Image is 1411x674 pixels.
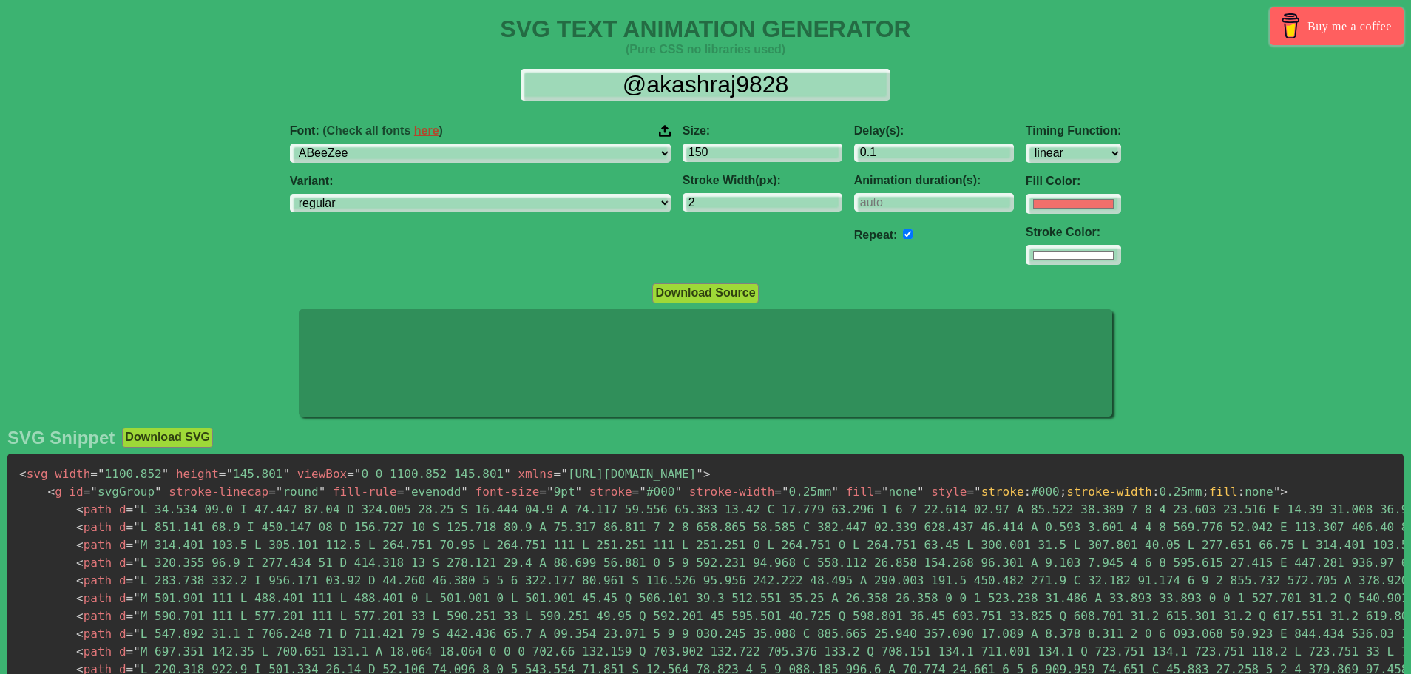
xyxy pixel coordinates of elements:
[119,520,126,534] span: d
[1307,13,1392,39] span: Buy me a coffee
[126,591,134,605] span: =
[1209,485,1238,499] span: fill
[874,485,882,499] span: =
[133,502,141,516] span: "
[703,467,711,481] span: >
[276,485,283,499] span: "
[539,485,547,499] span: =
[7,428,115,448] h2: SVG Snippet
[404,485,411,499] span: "
[133,609,141,623] span: "
[76,573,84,587] span: <
[126,609,134,623] span: =
[133,520,141,534] span: "
[1066,485,1152,499] span: stroke-width
[119,591,126,605] span: d
[347,467,354,481] span: =
[169,485,268,499] span: stroke-linecap
[931,485,967,499] span: style
[639,485,646,499] span: "
[846,485,875,499] span: fill
[683,174,842,187] label: Stroke Width(px):
[126,627,134,641] span: =
[76,591,84,605] span: <
[126,644,134,658] span: =
[119,644,126,658] span: d
[126,502,134,516] span: =
[683,124,842,138] label: Size:
[119,627,126,641] span: d
[76,609,84,623] span: <
[76,538,84,552] span: <
[76,627,84,641] span: <
[683,193,842,212] input: 2px
[774,485,839,499] span: 0.25mm
[1026,175,1121,188] label: Fill Color:
[1278,13,1304,38] img: Buy me a coffee
[119,573,126,587] span: d
[1273,485,1281,499] span: "
[554,467,561,481] span: =
[782,485,789,499] span: "
[126,573,134,587] span: =
[90,467,169,481] span: 1100.852
[1238,485,1245,499] span: :
[333,485,397,499] span: fill-rule
[561,467,568,481] span: "
[659,124,671,138] img: Upload your font
[76,520,112,534] span: path
[521,69,890,101] input: Input Text Here
[268,485,276,499] span: =
[19,467,27,481] span: <
[476,485,540,499] span: font-size
[518,467,553,481] span: xmlns
[504,467,511,481] span: "
[122,428,213,447] button: Download SVG
[854,124,1014,138] label: Delay(s):
[176,467,219,481] span: height
[84,485,162,499] span: svgGroup
[55,467,90,481] span: width
[874,485,924,499] span: none
[119,556,126,570] span: d
[683,144,842,162] input: 100
[1202,485,1209,499] span: ;
[133,627,141,641] span: "
[917,485,924,499] span: "
[1280,485,1288,499] span: >
[674,485,682,499] span: "
[319,485,326,499] span: "
[133,591,141,605] span: "
[854,193,1014,212] input: auto
[76,627,112,641] span: path
[397,485,468,499] span: evenodd
[76,644,84,658] span: <
[268,485,325,499] span: round
[831,485,839,499] span: "
[547,485,554,499] span: "
[126,520,134,534] span: =
[98,467,105,481] span: "
[554,467,703,481] span: [URL][DOMAIN_NAME]
[774,485,782,499] span: =
[76,591,112,605] span: path
[219,467,290,481] span: 145.801
[219,467,226,481] span: =
[162,467,169,481] span: "
[689,485,775,499] span: stroke-width
[1026,124,1121,138] label: Timing Function:
[652,283,758,303] button: Download Source
[76,538,112,552] span: path
[696,467,703,481] span: "
[84,485,91,499] span: =
[226,467,233,481] span: "
[76,644,112,658] span: path
[76,556,84,570] span: <
[297,467,347,481] span: viewBox
[632,485,682,499] span: #000
[133,573,141,587] span: "
[854,229,898,241] label: Repeat:
[283,467,291,481] span: "
[1270,7,1404,45] a: Buy me a coffee
[854,144,1014,162] input: 0.1s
